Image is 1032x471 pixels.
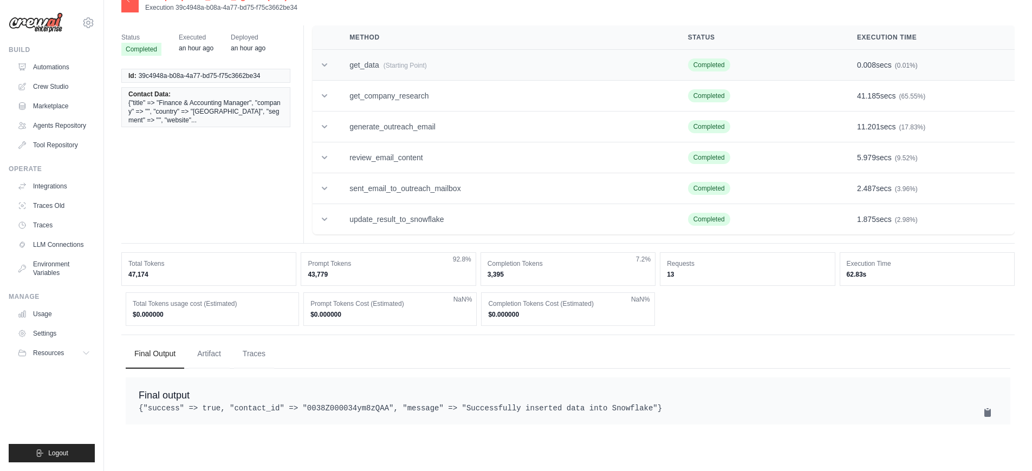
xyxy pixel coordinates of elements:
span: Id: [128,71,137,80]
button: Artifact [189,339,230,369]
a: Settings [13,325,95,342]
dd: 43,779 [308,270,469,279]
span: 2.487 [857,184,876,193]
dt: Completion Tokens [488,259,648,268]
td: secs [844,112,1015,142]
dd: $0.000000 [488,310,647,319]
td: secs [844,50,1015,81]
button: Logout [9,444,95,462]
span: Completed [688,58,730,71]
dt: Prompt Tokens Cost (Estimated) [310,299,470,308]
dd: $0.000000 [133,310,292,319]
dt: Prompt Tokens [308,259,469,268]
button: Traces [234,339,274,369]
span: 7.2% [636,255,651,264]
span: 5.979 [857,153,876,162]
a: Traces [13,217,95,234]
dt: Total Tokens [128,259,289,268]
span: 41.185 [857,91,880,100]
button: Final Output [126,339,184,369]
td: update_result_to_snowflake [336,204,675,235]
p: Execution 39c4948a-b08a-4a77-bd75-f75c3662be34 [145,3,297,12]
span: Final output [139,390,190,401]
dd: 62.83s [847,270,1008,279]
td: review_email_content [336,142,675,173]
td: secs [844,173,1015,204]
td: secs [844,204,1015,235]
a: Automations [13,58,95,76]
a: Usage [13,305,95,323]
img: Logo [9,12,63,33]
a: Environment Variables [13,256,95,282]
button: Resources [13,344,95,362]
time: September 22, 2025 at 16:23 CDT [231,44,265,52]
span: NaN% [453,295,472,304]
span: (65.55%) [899,93,926,100]
span: 1.875 [857,215,876,224]
a: LLM Connections [13,236,95,253]
span: Completed [688,213,730,226]
span: Status [121,32,161,43]
span: (9.52%) [895,154,918,162]
span: (0.01%) [895,62,918,69]
th: Method [336,25,675,50]
span: Executed [179,32,213,43]
dt: Completion Tokens Cost (Estimated) [488,299,647,308]
td: get_data [336,50,675,81]
dd: $0.000000 [310,310,470,319]
a: Tool Repository [13,136,95,154]
a: Agents Repository [13,117,95,134]
span: 0.008 [857,61,876,69]
dd: 47,174 [128,270,289,279]
span: 11.201 [857,122,880,131]
td: secs [844,142,1015,173]
span: Completed [688,89,730,102]
span: Resources [33,349,64,357]
span: Completed [688,151,730,164]
span: 92.8% [453,255,471,264]
dd: 13 [667,270,828,279]
span: (3.96%) [895,185,918,193]
a: Crew Studio [13,78,95,95]
iframe: Chat Widget [978,419,1032,471]
dt: Execution Time [847,259,1008,268]
span: NaN% [631,295,650,304]
span: (Starting Point) [384,62,427,69]
div: Manage [9,292,95,301]
span: {"title" => "Finance & Accounting Manager", "company" => "", "country" => "[GEOGRAPHIC_DATA]", "s... [128,99,283,125]
td: sent_email_to_outreach_mailbox [336,173,675,204]
time: September 22, 2025 at 16:33 CDT [179,44,213,52]
pre: {"success" => true, "contact_id" => "0038Z000034ym8zQAA", "message" => "Successfully inserted dat... [139,403,997,414]
span: 39c4948a-b08a-4a77-bd75-f75c3662be34 [139,71,261,80]
a: Traces Old [13,197,95,214]
span: Completed [688,182,730,195]
td: secs [844,81,1015,112]
th: Execution Time [844,25,1015,50]
dt: Total Tokens usage cost (Estimated) [133,299,292,308]
th: Status [675,25,844,50]
dt: Requests [667,259,828,268]
div: Build [9,45,95,54]
span: Logout [48,449,68,457]
span: (17.83%) [899,123,926,131]
span: Deployed [231,32,265,43]
div: Operate [9,165,95,173]
a: Marketplace [13,97,95,115]
span: Completed [121,43,161,56]
dd: 3,395 [488,270,648,279]
span: (2.98%) [895,216,918,224]
td: get_company_research [336,81,675,112]
td: generate_outreach_email [336,112,675,142]
a: Integrations [13,178,95,195]
span: Contact Data: [128,90,171,99]
span: Completed [688,120,730,133]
